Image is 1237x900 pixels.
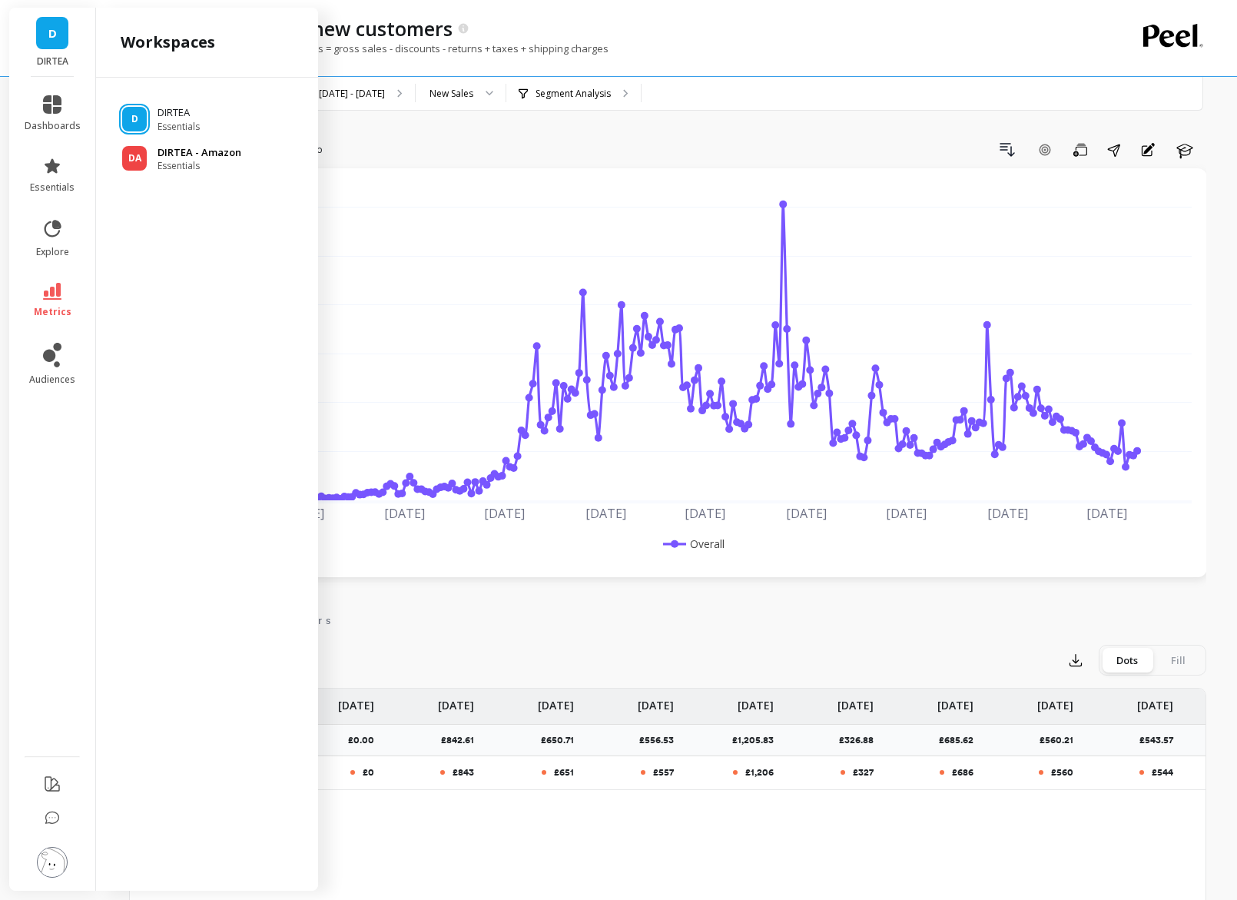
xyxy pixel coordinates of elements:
[653,766,674,779] p: £557
[348,734,383,746] p: £0.00
[128,152,141,164] span: DA
[638,689,674,713] p: [DATE]
[363,766,374,779] p: £0
[1152,648,1203,673] div: Fill
[30,181,75,194] span: essentials
[438,689,474,713] p: [DATE]
[129,42,609,55] p: Sum of revenue on first-time orders = gross sales - discounts - returns + taxes + shipping charges
[538,689,574,713] p: [DATE]
[48,25,57,42] span: D
[639,734,683,746] p: £556.53
[158,160,241,172] span: Essentials
[1152,766,1173,779] p: £544
[338,689,374,713] p: [DATE]
[453,766,474,779] p: £843
[29,374,75,386] span: audiences
[536,88,611,100] p: Segment Analysis
[1139,734,1182,746] p: £543.57
[554,766,574,779] p: £651
[158,121,200,133] span: Essentials
[837,689,874,713] p: [DATE]
[853,766,874,779] p: £327
[37,847,68,878] img: profile picture
[952,766,973,779] p: £686
[541,734,583,746] p: £650.71
[441,734,483,746] p: £842.61
[939,734,983,746] p: £685.62
[121,32,215,53] h2: workspaces
[1037,689,1073,713] p: [DATE]
[937,689,973,713] p: [DATE]
[158,105,200,121] p: DIRTEA
[732,734,783,746] p: £1,205.83
[129,600,1206,636] nav: Tabs
[1137,689,1173,713] p: [DATE]
[1102,648,1152,673] div: Dots
[745,766,774,779] p: £1,206
[429,86,473,101] div: New Sales
[1051,766,1073,779] p: £560
[34,306,71,318] span: metrics
[158,145,241,161] p: DIRTEA - Amazon
[738,689,774,713] p: [DATE]
[36,246,69,258] span: explore
[839,734,883,746] p: £326.88
[25,120,81,132] span: dashboards
[131,113,138,125] span: D
[1040,734,1083,746] p: £560.21
[25,55,81,68] p: DIRTEA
